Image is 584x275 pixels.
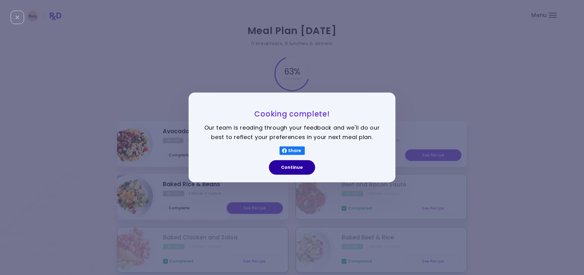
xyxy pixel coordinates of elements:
[280,147,305,155] button: Share
[11,11,24,24] div: Close
[204,124,380,142] p: Our team is reading through your feedback and we'll do our best to reflect your preferences in yo...
[287,148,302,153] span: Share
[269,160,315,175] button: Continue
[204,109,380,119] h3: Cooking complete!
